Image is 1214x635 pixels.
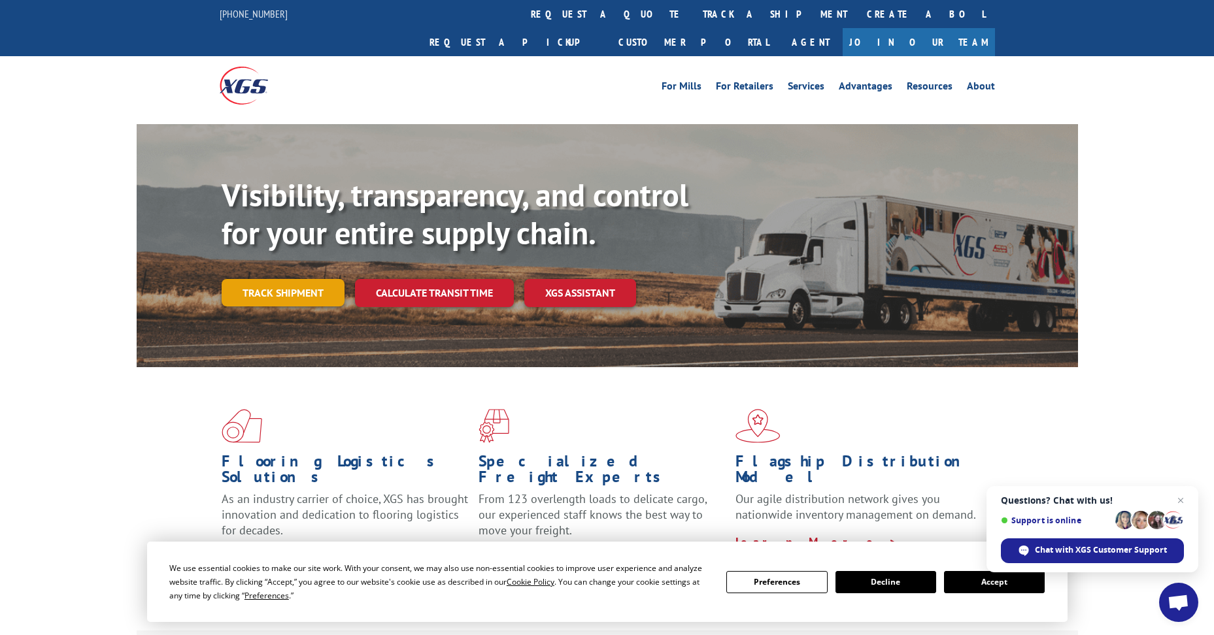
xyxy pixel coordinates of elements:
[907,81,953,95] a: Resources
[1001,538,1184,563] div: Chat with XGS Customer Support
[662,81,701,95] a: For Mills
[479,491,726,549] p: From 123 overlength loads to delicate cargo, our experienced staff knows the best way to move you...
[726,571,827,593] button: Preferences
[1001,515,1111,525] span: Support is online
[1159,583,1198,622] div: Open chat
[222,409,262,443] img: xgs-icon-total-supply-chain-intelligence-red
[244,590,289,601] span: Preferences
[839,81,892,95] a: Advantages
[220,7,288,20] a: [PHONE_NUMBER]
[355,279,514,307] a: Calculate transit time
[222,453,469,491] h1: Flooring Logistics Solutions
[222,491,468,538] span: As an industry carrier of choice, XGS has brought innovation and dedication to flooring logistics...
[1035,544,1167,556] span: Chat with XGS Customer Support
[507,576,554,587] span: Cookie Policy
[967,81,995,95] a: About
[609,28,779,56] a: Customer Portal
[222,279,345,306] a: Track shipment
[169,561,711,602] div: We use essential cookies to make our site work. With your consent, we may also use non-essential ...
[779,28,843,56] a: Agent
[944,571,1045,593] button: Accept
[735,534,898,549] a: Learn More >
[524,279,636,307] a: XGS ASSISTANT
[147,542,1068,622] div: Cookie Consent Prompt
[735,453,983,491] h1: Flagship Distribution Model
[1001,495,1184,506] span: Questions? Chat with us!
[420,28,609,56] a: Request a pickup
[716,81,773,95] a: For Retailers
[735,491,976,522] span: Our agile distribution network gives you nationwide inventory management on demand.
[735,409,781,443] img: xgs-icon-flagship-distribution-model-red
[222,174,688,253] b: Visibility, transparency, and control for your entire supply chain.
[788,81,824,95] a: Services
[835,571,936,593] button: Decline
[479,453,726,491] h1: Specialized Freight Experts
[843,28,995,56] a: Join Our Team
[479,409,509,443] img: xgs-icon-focused-on-flooring-red
[1173,493,1189,508] span: Close chat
